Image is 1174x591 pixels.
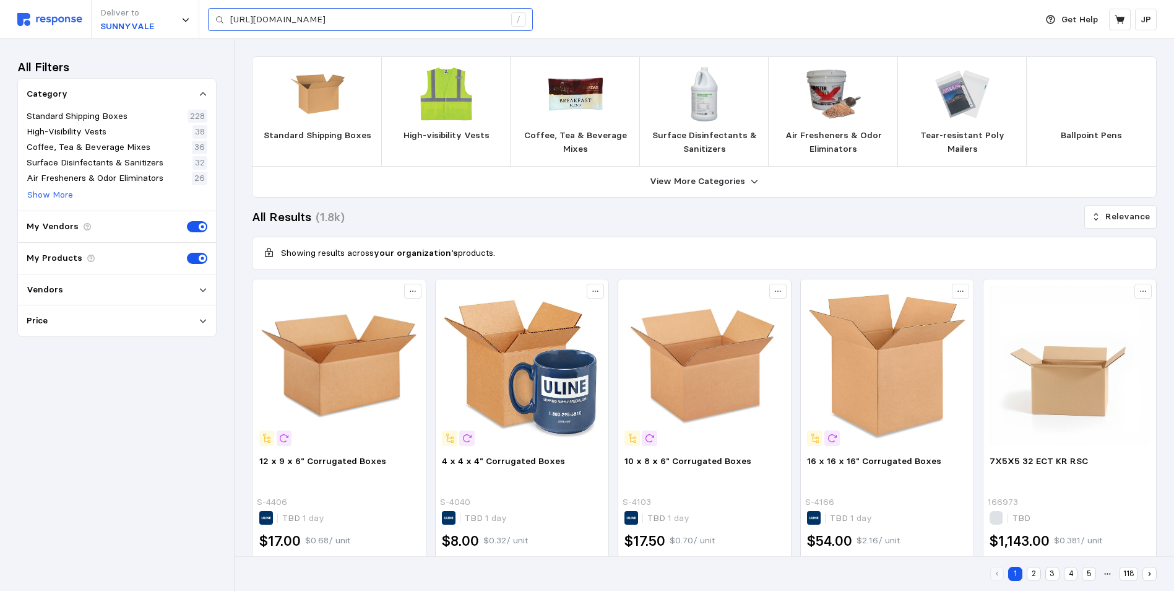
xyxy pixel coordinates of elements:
img: S-4166 [807,286,967,446]
p: Standard Shipping Boxes [27,110,127,123]
p: High-Visibility Vests [27,125,106,139]
p: My Products [27,252,82,265]
p: High-visibility Vests [404,129,490,142]
button: 3 [1045,567,1060,581]
span: 1 day [483,512,507,523]
p: 32 [195,156,205,170]
p: Coffee, Tea & Beverage Mixes [520,129,630,155]
p: 228 [190,110,205,123]
p: Vendors [27,283,63,297]
button: 5 [1082,567,1096,581]
p: 36 [194,141,205,154]
span: 7X5X5 32 ECT KR RSC [990,455,1088,466]
p: $0.32 / unit [483,534,528,548]
p: Surface Disinfectants & Sanitizers [650,129,759,155]
p: JP [1141,13,1151,27]
h2: $17.50 [624,532,665,551]
h3: All Results [252,209,311,225]
img: L_EGO21147.jpg [419,67,473,121]
button: View More Categories [252,167,1156,197]
img: NXC_CAD1284.webp [677,67,732,121]
span: 1 day [300,512,324,523]
p: Deliver to [100,6,154,20]
button: Show More [27,188,74,203]
p: TBD [282,512,324,525]
p: Show More [27,188,73,202]
p: $2.16 / unit [857,534,900,548]
p: Air Fresheners & Odor Eliminators [27,172,163,185]
p: Price [27,314,48,328]
img: 52WX51_AS02 [1064,67,1119,121]
span: 12 x 9 x 6" Corrugated Boxes [259,455,386,466]
h3: (1.8k) [316,209,345,225]
h3: All Filters [17,59,69,76]
p: Tear-resistant Poly Mailers [908,129,1017,155]
p: View More Categories [650,175,745,188]
p: TBD [830,512,872,525]
p: Ballpoint Pens [1061,129,1122,142]
h2: $54.00 [807,532,852,551]
p: SUNNYVALE [100,20,154,33]
p: TBD [465,512,507,525]
b: your organization's [374,247,458,258]
img: S-4406 [259,286,419,446]
span: 10 x 8 x 6" Corrugated Boxes [624,455,751,466]
button: JP [1135,9,1157,30]
p: 26 [194,172,205,185]
p: S-4040 [440,496,470,509]
p: S-4166 [805,496,834,509]
img: S-4040 [442,286,602,446]
p: Showing results across products. [281,247,495,260]
img: L_302020.jpg [290,67,345,121]
input: Search for a product name or SKU [230,9,504,31]
img: 1025462286.jpg [548,67,603,121]
p: $0.70 / unit [670,534,715,548]
button: Get Help [1038,8,1105,32]
h2: $8.00 [442,532,479,551]
p: $0.68 / unit [305,534,350,548]
span: 1 day [665,512,689,523]
p: S-4103 [623,496,651,509]
p: S-4406 [257,496,287,509]
p: 38 [195,125,205,139]
p: Standard Shipping Boxes [264,129,371,142]
span: 16 x 16 x 16" Corrugated Boxes [807,455,941,466]
p: $0.381 / unit [1054,534,1102,548]
span: 4 x 4 x 4" Corrugated Boxes [442,455,565,466]
p: Relevance [1105,210,1150,224]
p: My Vendors [27,220,79,234]
p: Surface Disinfectants & Sanitizers [27,156,163,170]
button: 4 [1064,567,1078,581]
span: 1 day [848,512,872,523]
h2: $1,143.00 [990,532,1050,551]
p: TBD [647,512,689,525]
button: 1 [1008,567,1022,581]
img: svg%3e [17,13,82,26]
div: / [511,12,526,27]
button: 2 [1027,567,1041,581]
button: 118 [1119,567,1138,581]
button: Relevance [1084,205,1157,229]
img: FFX_DP20.webp [806,67,861,121]
p: Coffee, Tea & Beverage Mixes [27,141,150,154]
img: f866b9d9-19ac-4b97-9847-cf603bda10dd.jpeg [990,286,1149,446]
p: 166973 [988,496,1018,509]
img: s0950253_sc7 [935,67,990,121]
p: Get Help [1061,13,1098,27]
h2: $17.00 [259,532,301,551]
p: Air Fresheners & Odor Eliminators [779,129,888,155]
p: Category [27,87,67,101]
img: S-4103 [624,286,784,446]
p: TBD [1012,512,1030,525]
